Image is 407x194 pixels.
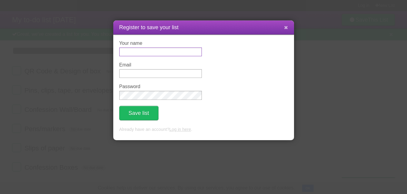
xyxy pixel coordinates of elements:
[169,127,191,132] a: Log in here
[119,62,202,68] label: Email
[119,84,202,89] label: Password
[119,23,288,32] h1: Register to save your list
[119,41,202,46] label: Your name
[119,126,288,133] p: Already have an account? .
[119,106,158,120] button: Save list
